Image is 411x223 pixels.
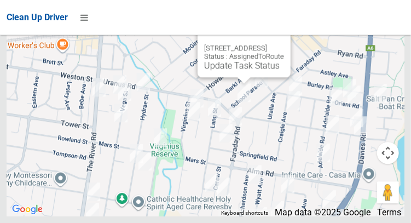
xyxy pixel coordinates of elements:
div: [STREET_ADDRESS] Status : AssignedToRoute [204,44,284,71]
span: Map data ©2025 Google [275,207,371,218]
div: 214 The River Road, REVESBY NSW 2212<br>Status : AssignedToRoute<br><a href="/driver/booking/4814... [88,73,110,101]
div: 21A Adelaide Road, PADSTOW NSW 2211<br>Status : Collected<br><a href="/driver/booking/480983/comp... [322,111,344,138]
div: 52 Adelaide Road, PADSTOW NSW 2211<br>Status : Collected<br><a href="/driver/booking/480411/compl... [312,139,334,167]
div: 6 Mapleleaf Drive, PADSTOW NSW 2211<br>Status : Collected<br><a href="/driver/booking/482359/comp... [369,79,391,107]
button: Map camera controls [377,142,399,164]
a: Click to see this area on Google Maps [9,202,45,216]
div: 14 Orient Road, PADSTOW NSW 2211<br>Status : Collected<br><a href="/driver/booking/481525/complet... [339,75,361,102]
div: 9 Richardson Avenue, PADSTOW NSW 2211<br>Status : AssignedToRoute<br><a href="/driver/booking/481... [244,161,266,188]
div: 9A Virginius Street, PADSTOW NSW 2211<br>Status : AssignedToRoute<br><a href="/driver/booking/481... [186,84,208,112]
div: 42 Springfield Road, PADSTOW NSW 2211<br>Status : AssignedToRoute<br><a href="/driver/booking/482... [215,119,237,147]
div: 5 Windsor Road, PADSTOW NSW 2211<br>Status : Collected<br><a href="/driver/booking/481693/complet... [350,112,372,139]
div: 27 Carew Street, PADSTOW NSW 2211<br>Status : AssignedToRoute<br><a href="/driver/booking/481806/... [212,173,234,201]
span: Clean Up Driver [7,12,68,22]
div: 29 School Parade, PADSTOW NSW 2211<br>Status : AssignedToRoute<br><a href="/driver/booking/476872... [233,79,255,106]
div: 57 Uranus Road, REVESBY NSW 2212<br>Status : AssignedToRoute<br><a href="/driver/booking/479098/c... [132,68,154,96]
div: 56 Centaur Street, REVESBY NSW 2212<br>Status : AssignedToRoute<br><a href="/driver/booking/48086... [149,124,171,151]
div: 72 Hydrae Street, REVESBY NSW 2212<br>Status : AssignedToRoute<br><a href="/driver/booking/482210... [125,140,147,167]
button: Drag Pegman onto the map to open Street View [377,181,399,203]
div: 13 Craigie Avenue, PADSTOW NSW 2211<br>Status : Collected<br><a href="/driver/booking/480835/comp... [283,87,305,114]
div: 63a Lang Street, PADSTOW NSW 2211<br>Status : AssignedToRoute<br><a href="/driver/booking/480309/... [201,169,223,197]
div: 25 Virginius Street, PADSTOW NSW 2211<br>Status : AssignedToRoute<br><a href="/driver/booking/481... [183,98,205,125]
div: 53 Orient Road, PADSTOW NSW 2211<br>Status : Collected<br><a href="/driver/booking/481985/complet... [285,72,306,99]
a: Clean Up Driver [7,9,68,26]
div: 16 Lang Street, PADSTOW NSW 2211<br>Status : AssignedToRoute<br><a href="/driver/booking/482195/c... [204,94,225,121]
div: 9 Orient Road, PADSTOW NSW 2211<br>Status : Collected<br><a href="/driver/booking/480671/complete... [343,81,365,108]
a: Terms (opens in new tab) [377,207,401,218]
div: 6 Windsor Road, PADSTOW NSW 2211<br>Status : Collected<br><a href="/driver/booking/480740/complet... [346,104,368,131]
a: Update Task Status [204,60,280,71]
div: 13 Adelaide Road, PADSTOW NSW 2211<br>Status : Collected<br><a href="/driver/booking/480744/compl... [325,83,347,110]
button: Keyboard shortcuts [221,209,268,217]
div: 3/275 The River Road, REVESBY NSW 2212<br>Status : Collected<br><a href="/driver/booking/476297/c... [83,178,105,205]
div: 46 Vega Street, REVESBY NSW 2212<br>Status : AssignedToRoute<br><a href="/driver/booking/480774/c... [110,99,132,127]
div: 2A Anthony Avenue, PADSTOW NSW 2211<br>Status : AssignedToRoute<br><a href="/driver/booking/48189... [224,102,246,130]
div: 5 School Parade, PADSTOW NSW 2211<br>Status : AssignedToRoute<br><a href="/driver/booking/481567/... [251,64,273,92]
img: Google [9,202,45,216]
div: 79 Hydrae Street, REVESBY NSW 2212<br>Status : AssignedToRoute<br><a href="/driver/booking/480707... [134,147,156,175]
div: 20 Vega Street, REVESBY NSW 2212<br>Status : AssignedToRoute<br><a href="/driver/booking/481389/c... [114,78,136,105]
div: 18 Vega Street, REVESBY NSW 2212<br>Status : AssignedToRoute<br><a href="/driver/booking/480026/c... [109,71,131,98]
div: 33a Berrima Avenue, PADSTOW NSW 2211<br>Status : Collected<br><a href="/driver/booking/482371/com... [319,186,340,213]
div: 52 Chamberlain Road, PADSTOW NSW 2211<br>Status : Collected<br><a href="/driver/booking/481330/co... [277,170,299,198]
